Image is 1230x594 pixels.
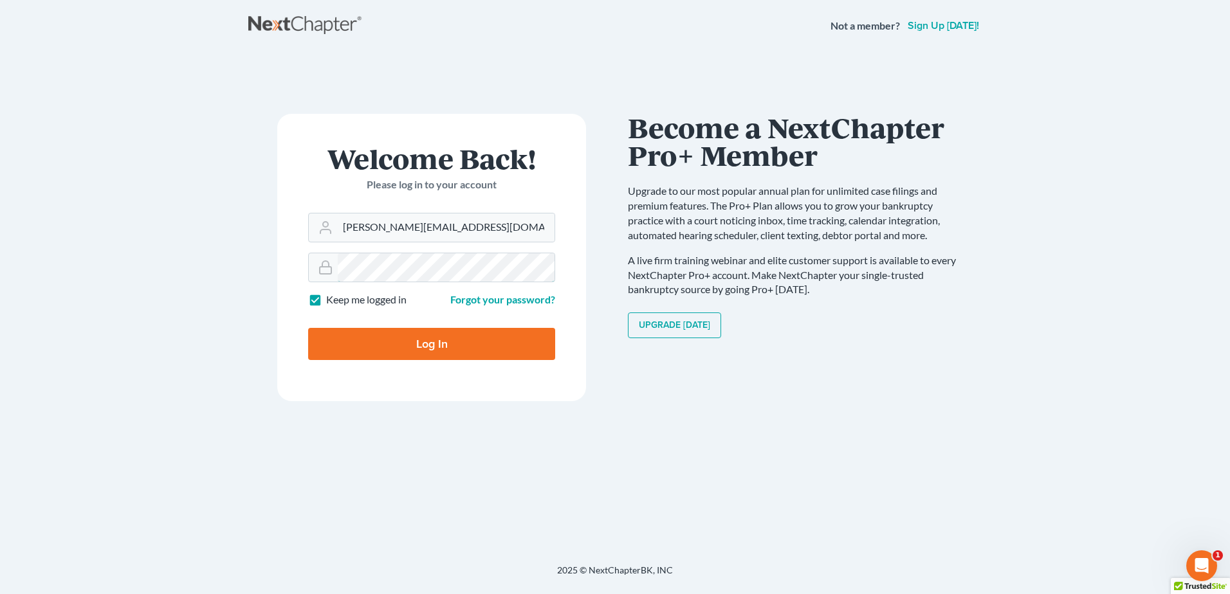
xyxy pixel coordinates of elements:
a: Forgot your password? [450,293,555,305]
input: Email Address [338,213,555,242]
p: Please log in to your account [308,177,555,192]
p: Upgrade to our most popular annual plan for unlimited case filings and premium features. The Pro+... [628,184,969,242]
div: 2025 © NextChapterBK, INC [248,564,982,587]
a: Upgrade [DATE] [628,312,721,338]
h1: Become a NextChapter Pro+ Member [628,114,969,168]
p: A live firm training webinar and elite customer support is available to every NextChapter Pro+ ac... [628,253,969,298]
label: Keep me logged in [326,292,407,307]
span: 1 [1213,550,1223,561]
input: Log In [308,328,555,360]
strong: Not a member? [831,19,900,33]
iframe: Intercom live chat [1186,550,1217,581]
h1: Welcome Back! [308,145,555,172]
a: Sign up [DATE]! [905,21,982,31]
